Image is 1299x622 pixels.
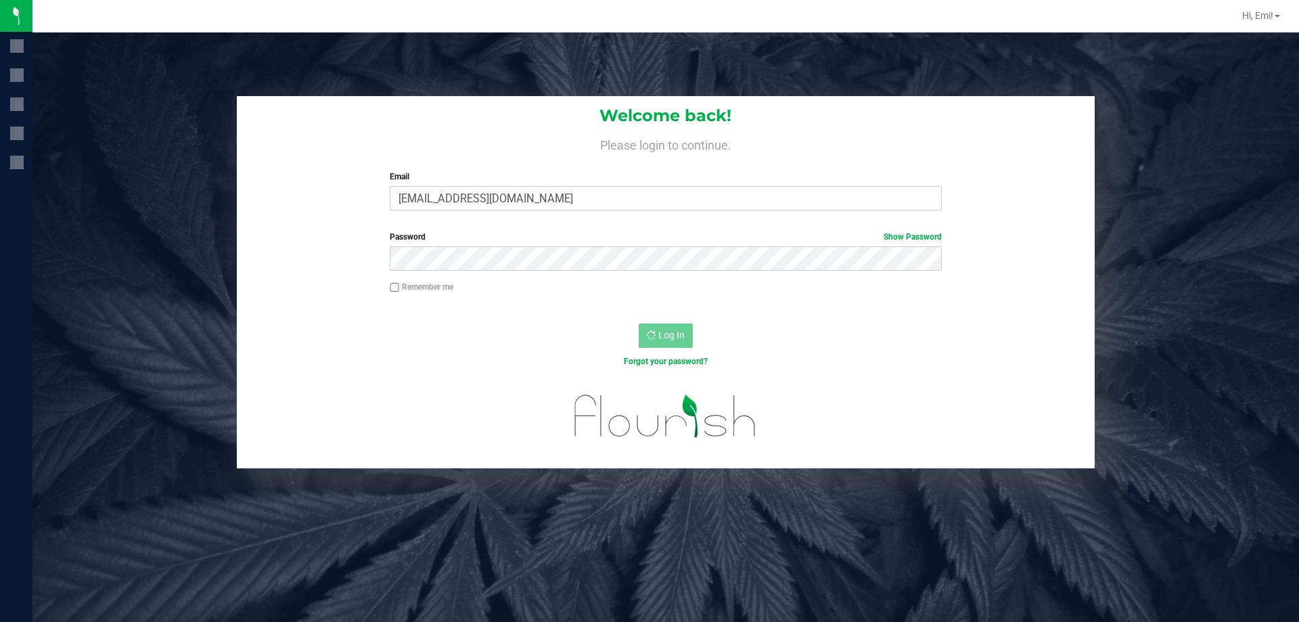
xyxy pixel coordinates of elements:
[558,382,773,451] img: flourish_logo.svg
[237,107,1095,125] h1: Welcome back!
[390,281,453,293] label: Remember me
[390,283,399,292] input: Remember me
[639,324,693,348] button: Log In
[884,232,942,242] a: Show Password
[1242,10,1273,21] span: Hi, Emi!
[390,171,941,183] label: Email
[624,357,708,366] a: Forgot your password?
[658,330,685,340] span: Log In
[390,232,426,242] span: Password
[237,135,1095,152] h4: Please login to continue.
